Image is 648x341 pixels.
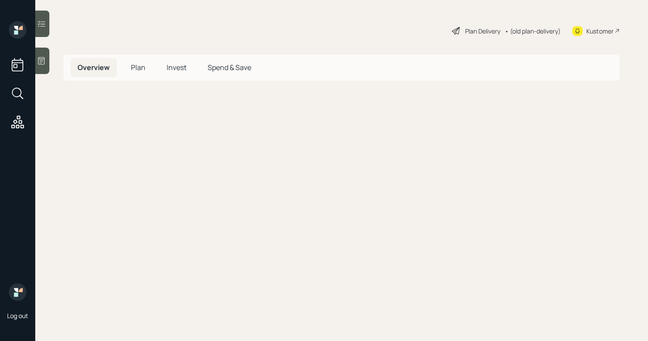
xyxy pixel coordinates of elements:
[167,63,186,72] span: Invest
[78,63,110,72] span: Overview
[586,26,614,36] div: Kustomer
[208,63,251,72] span: Spend & Save
[465,26,500,36] div: Plan Delivery
[9,283,26,301] img: retirable_logo.png
[131,63,145,72] span: Plan
[7,311,28,320] div: Log out
[505,26,561,36] div: • (old plan-delivery)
